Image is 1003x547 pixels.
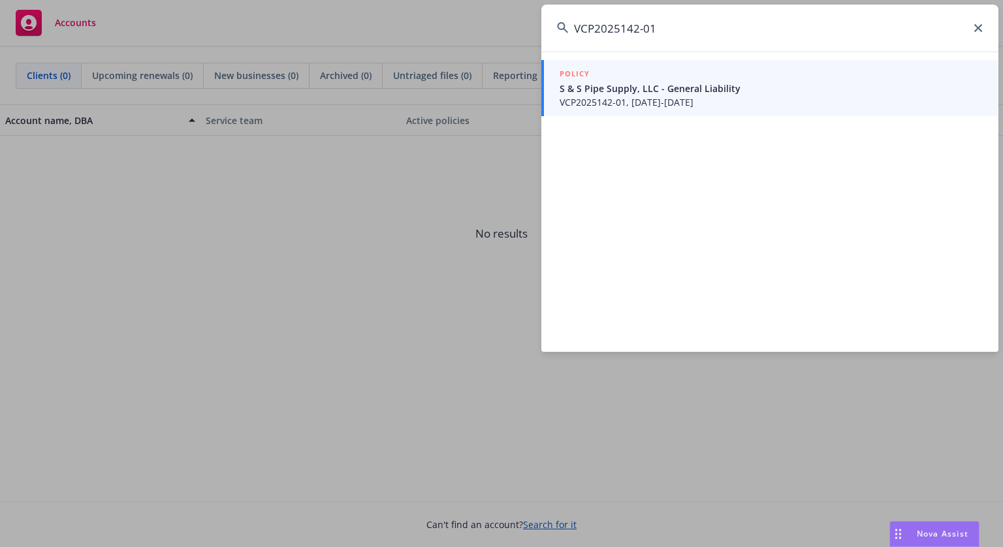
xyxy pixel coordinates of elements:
div: Drag to move [890,522,906,546]
input: Search... [541,5,998,52]
span: VCP2025142-01, [DATE]-[DATE] [560,95,983,109]
h5: POLICY [560,67,590,80]
span: S & S Pipe Supply, LLC - General Liability [560,82,983,95]
button: Nova Assist [889,521,979,547]
span: Nova Assist [917,528,968,539]
a: POLICYS & S Pipe Supply, LLC - General LiabilityVCP2025142-01, [DATE]-[DATE] [541,60,998,116]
